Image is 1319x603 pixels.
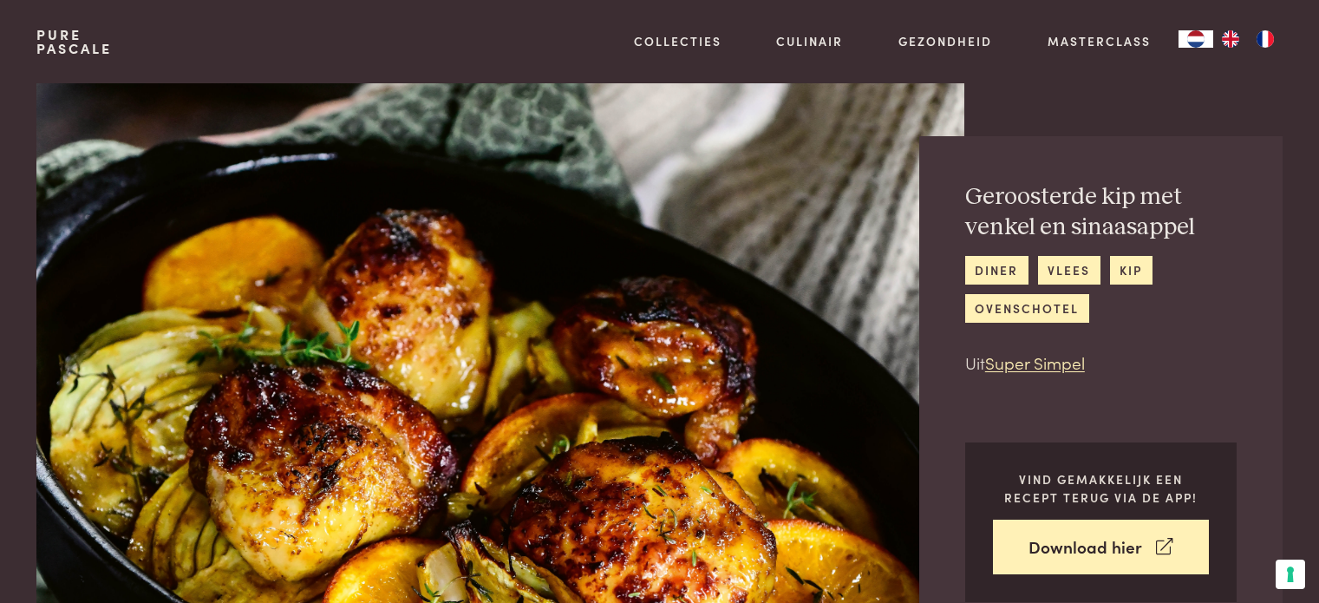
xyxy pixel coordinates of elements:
[1276,560,1305,589] button: Uw voorkeuren voor toestemming voor trackingtechnologieën
[898,32,992,50] a: Gezondheid
[1038,256,1100,285] a: vlees
[36,28,112,56] a: PurePascale
[985,351,1085,374] a: Super Simpel
[1179,30,1283,48] aside: Language selected: Nederlands
[965,256,1028,285] a: diner
[1213,30,1283,48] ul: Language list
[965,182,1237,242] h2: Geroosterde kip met venkel en sinaasappel
[993,470,1209,506] p: Vind gemakkelijk een recept terug via de app!
[776,32,843,50] a: Culinair
[965,351,1237,376] p: Uit
[1179,30,1213,48] a: NL
[634,32,722,50] a: Collecties
[1110,256,1152,285] a: kip
[965,294,1089,323] a: ovenschotel
[993,520,1209,574] a: Download hier
[1179,30,1213,48] div: Language
[1213,30,1248,48] a: EN
[1048,32,1151,50] a: Masterclass
[1248,30,1283,48] a: FR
